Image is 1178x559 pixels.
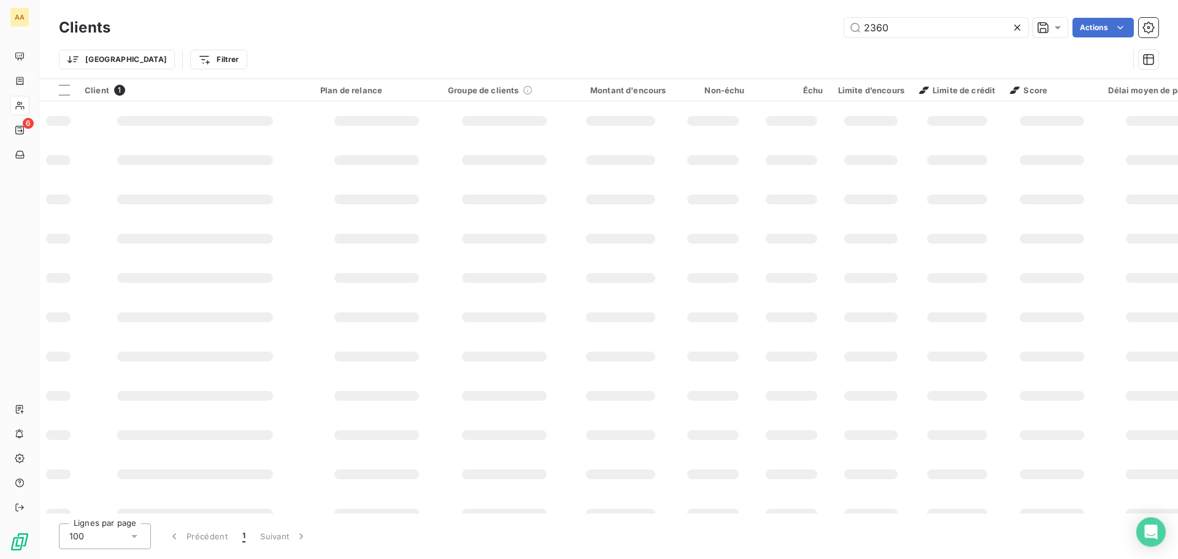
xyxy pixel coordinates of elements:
[59,50,175,69] button: [GEOGRAPHIC_DATA]
[253,523,315,549] button: Suivant
[10,7,29,27] div: AA
[10,532,29,552] img: Logo LeanPay
[190,50,247,69] button: Filtrer
[576,85,666,95] div: Montant d'encours
[320,85,433,95] div: Plan de relance
[23,118,34,129] span: 6
[681,85,745,95] div: Non-échu
[161,523,235,549] button: Précédent
[114,85,125,96] span: 1
[59,17,110,39] h3: Clients
[235,523,253,549] button: 1
[844,18,1028,37] input: Rechercher
[1072,18,1134,37] button: Actions
[1136,517,1166,547] div: Open Intercom Messenger
[1010,85,1047,95] span: Score
[838,85,904,95] div: Limite d’encours
[448,85,519,95] span: Groupe de clients
[760,85,823,95] div: Échu
[242,530,245,542] span: 1
[919,85,995,95] span: Limite de crédit
[69,530,84,542] span: 100
[85,85,109,95] span: Client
